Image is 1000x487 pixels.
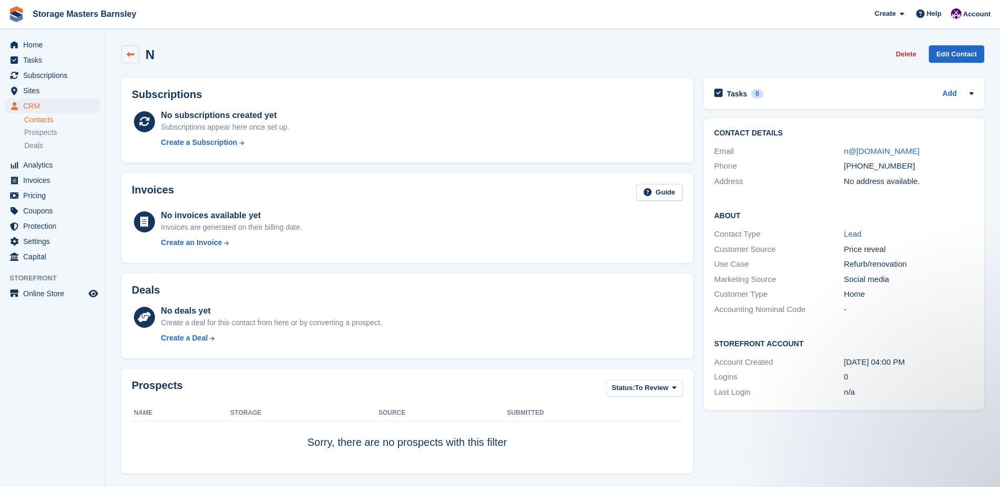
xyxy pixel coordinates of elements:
[844,244,974,256] div: Price reveal
[714,356,844,368] div: Account Created
[929,45,984,63] a: Edit Contact
[23,158,86,172] span: Analytics
[132,405,230,422] th: Name
[9,273,105,284] span: Storefront
[844,386,974,398] div: n/a
[5,234,100,249] a: menu
[87,287,100,300] a: Preview store
[714,288,844,300] div: Customer Type
[161,333,208,344] div: Create a Deal
[24,140,100,151] a: Deals
[24,128,57,138] span: Prospects
[23,286,86,301] span: Online Store
[751,89,763,99] div: 0
[5,37,100,52] a: menu
[507,405,683,422] th: Submitted
[714,145,844,158] div: Email
[963,9,991,20] span: Account
[161,237,222,248] div: Create an Invoice
[714,244,844,256] div: Customer Source
[844,258,974,270] div: Refurb/renovation
[132,89,683,101] h2: Subscriptions
[844,371,974,383] div: 0
[714,160,844,172] div: Phone
[23,188,86,203] span: Pricing
[714,129,974,138] h2: Contact Details
[714,371,844,383] div: Logins
[844,147,920,155] a: n@[DOMAIN_NAME]
[132,379,183,399] h2: Prospects
[145,47,154,62] h2: N
[307,436,507,448] span: Sorry, there are no prospects with this filter
[23,83,86,98] span: Sites
[5,53,100,67] a: menu
[23,234,86,249] span: Settings
[5,203,100,218] a: menu
[5,158,100,172] a: menu
[5,83,100,98] a: menu
[927,8,941,19] span: Help
[844,229,861,238] a: Lead
[161,237,302,248] a: Create an Invoice
[5,286,100,301] a: menu
[161,137,289,148] a: Create a Subscription
[24,141,43,151] span: Deals
[24,127,100,138] a: Prospects
[714,274,844,286] div: Marketing Source
[23,68,86,83] span: Subscriptions
[23,53,86,67] span: Tasks
[844,176,974,188] div: No address available.
[132,284,160,296] h2: Deals
[5,188,100,203] a: menu
[844,356,974,368] div: [DATE] 04:00 PM
[636,184,683,201] a: Guide
[5,173,100,188] a: menu
[875,8,896,19] span: Create
[714,386,844,398] div: Last Login
[714,338,974,348] h2: Storefront Account
[23,219,86,233] span: Protection
[23,37,86,52] span: Home
[23,99,86,113] span: CRM
[28,5,141,23] a: Storage Masters Barnsley
[714,210,974,220] h2: About
[161,305,382,317] div: No deals yet
[23,249,86,264] span: Capital
[161,333,382,344] a: Create a Deal
[161,109,289,122] div: No subscriptions created yet
[161,209,302,222] div: No invoices available yet
[161,137,237,148] div: Create a Subscription
[844,274,974,286] div: Social media
[714,176,844,188] div: Address
[24,115,100,125] a: Contacts
[378,405,507,422] th: Source
[612,383,635,393] span: Status:
[606,379,683,397] button: Status: To Review
[5,68,100,83] a: menu
[8,6,24,22] img: stora-icon-8386f47178a22dfd0bd8f6a31ec36ba5ce8667c1dd55bd0f319d3a0aa187defe.svg
[714,258,844,270] div: Use Case
[943,88,957,100] a: Add
[161,222,302,233] div: Invoices are generated on their billing date.
[5,249,100,264] a: menu
[23,203,86,218] span: Coupons
[230,405,378,422] th: Storage
[844,304,974,316] div: -
[714,228,844,240] div: Contact Type
[5,99,100,113] a: menu
[714,304,844,316] div: Accounting Nominal Code
[891,45,920,63] button: Delete
[727,89,747,99] h2: Tasks
[161,317,382,328] div: Create a deal for this contact from here or by converting a prospect.
[161,122,289,133] div: Subscriptions appear here once set up.
[635,383,668,393] span: To Review
[844,160,974,172] div: [PHONE_NUMBER]
[951,8,962,19] img: Louise Masters
[23,173,86,188] span: Invoices
[844,288,974,300] div: Home
[132,184,174,201] h2: Invoices
[5,219,100,233] a: menu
